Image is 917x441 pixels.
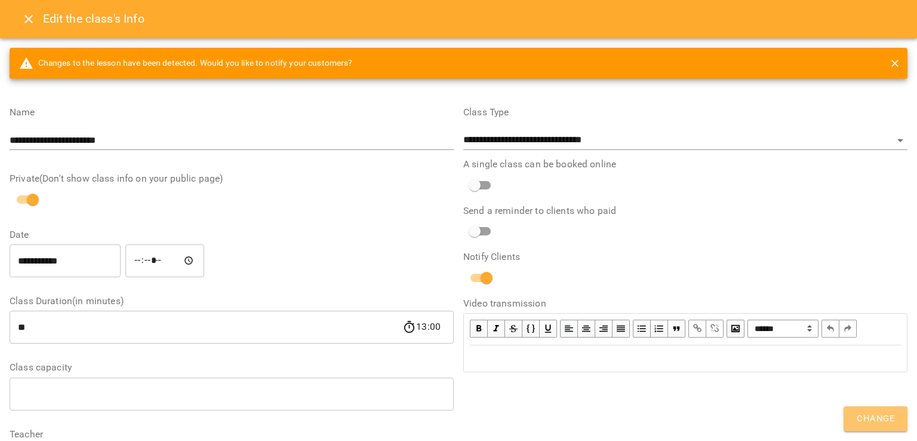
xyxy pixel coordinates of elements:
div: Edit text [464,346,906,371]
button: Redo [839,320,857,338]
button: Align Right [595,320,613,338]
label: Notify Clients [463,252,907,262]
button: Link [688,320,706,338]
label: Send a reminder to clients who paid [463,206,907,216]
button: Italic [488,320,505,338]
button: Undo [821,320,839,338]
button: Underline [540,320,557,338]
label: Class Duration(in minutes) [10,296,454,306]
label: Class capacity [10,363,454,372]
label: Private(Don't show class info on your public page) [10,174,454,183]
label: Name [10,108,454,117]
button: Image [727,320,744,338]
button: Align Left [560,320,578,338]
label: Date [10,230,454,240]
button: Change [844,406,907,431]
button: Monospace [522,320,540,338]
button: close [887,56,903,71]
select: Block type [747,320,818,338]
button: Align Justify [613,320,630,338]
span: Normal [747,320,818,338]
button: Blockquote [668,320,685,338]
button: Strikethrough [505,320,522,338]
button: Align Center [578,320,595,338]
label: A single class can be booked online [463,160,907,169]
span: Changes to the lesson have been detected. Would you like to notify your customers? [19,56,353,71]
label: Class Type [463,108,907,117]
h6: Edit the class's Info [43,10,144,28]
button: Remove Link [706,320,724,338]
button: Bold [470,320,488,338]
button: UL [633,320,651,338]
span: Change [857,411,894,427]
label: Teacher [10,430,454,439]
button: OL [651,320,668,338]
label: Video transmission [463,299,907,308]
button: Close [14,5,43,33]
